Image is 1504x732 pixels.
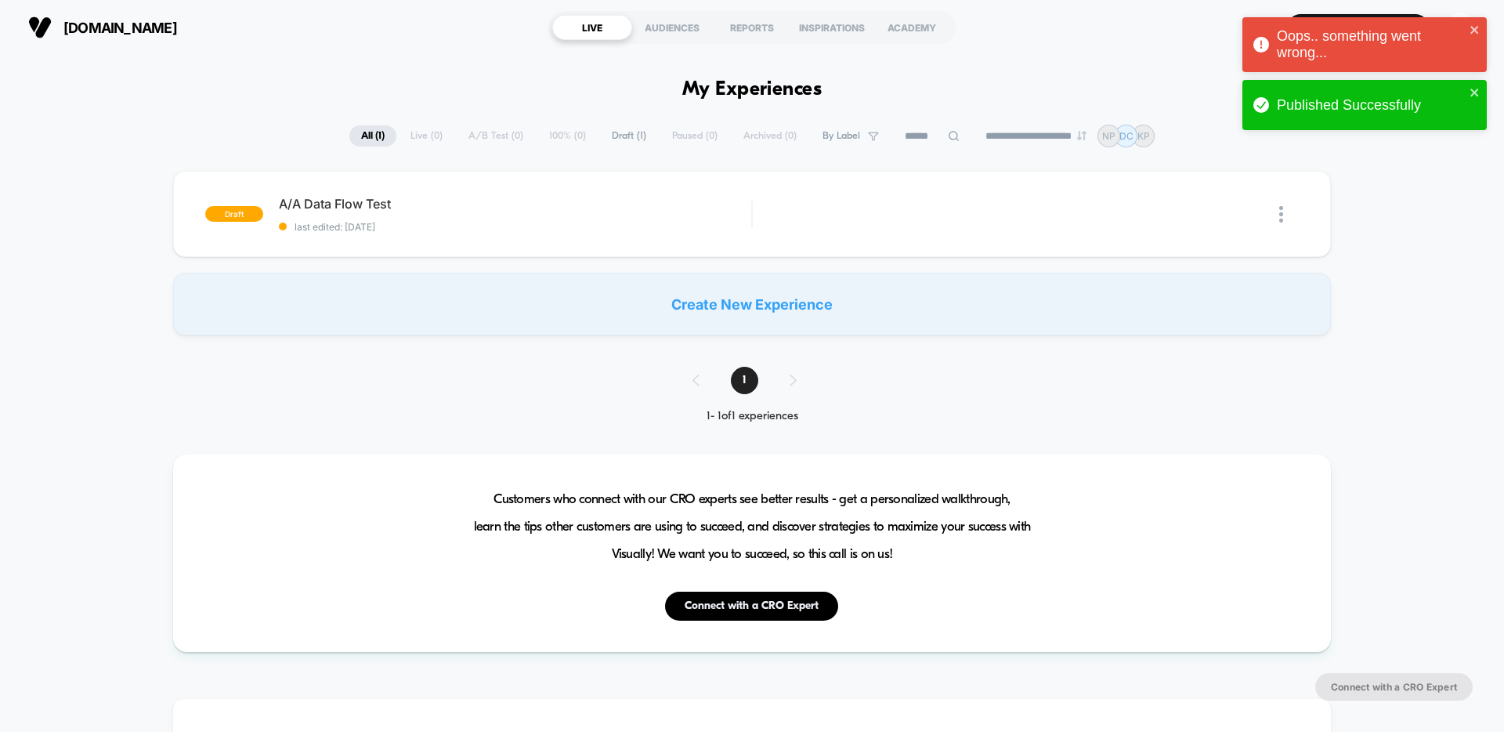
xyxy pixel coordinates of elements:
button: Connect with a CRO Expert [665,592,838,621]
p: NP [1102,130,1115,142]
p: KP [1137,130,1150,142]
img: Visually logo [28,16,52,39]
button: close [1470,24,1480,38]
div: ACADEMY [872,15,952,40]
h1: My Experiences [682,78,822,101]
p: DC [1119,130,1133,142]
span: Draft ( 1 ) [600,125,658,147]
span: A/A Data Flow Test [279,196,751,212]
div: 1 - 1 of 1 experiences [677,410,828,423]
span: Customers who connect with our CRO experts see better results - get a personalized walkthrough, l... [474,486,1031,568]
span: last edited: [DATE] [279,221,751,233]
button: Connect with a CRO Expert [1315,673,1473,701]
img: end [1077,131,1086,140]
span: draft [205,206,263,222]
div: INSPIRATIONS [792,15,872,40]
div: AUDIENCES [632,15,712,40]
img: close [1279,206,1283,223]
div: Published Successfully [1277,97,1465,114]
div: Create New Experience [173,273,1331,335]
div: LIVE [552,15,632,40]
button: NP [1441,12,1480,44]
button: [DOMAIN_NAME] [23,15,182,40]
span: [DOMAIN_NAME] [63,20,177,36]
button: close [1470,86,1480,101]
span: By Label [822,130,860,142]
span: All ( 1 ) [349,125,396,147]
div: NP [1445,13,1476,43]
div: REPORTS [712,15,792,40]
span: 1 [731,367,758,394]
div: Oops.. something went wrong... [1277,28,1465,61]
